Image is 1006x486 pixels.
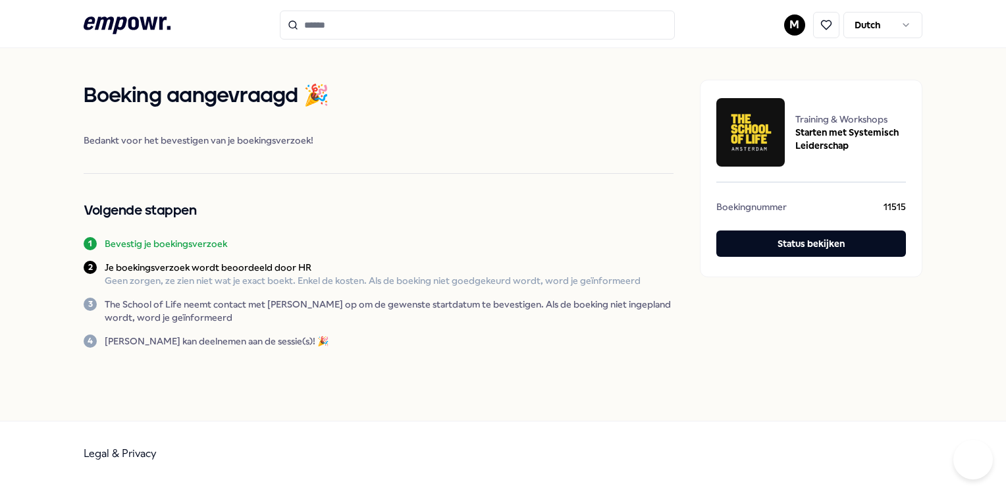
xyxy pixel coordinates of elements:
[84,237,97,250] div: 1
[84,447,157,460] a: Legal & Privacy
[716,98,785,167] img: package image
[84,80,673,113] h1: Boeking aangevraagd 🎉
[105,274,641,287] p: Geen zorgen, ze zien niet wat je exact boekt. Enkel de kosten. Als de boeking niet goedgekeurd wo...
[84,261,97,274] div: 2
[795,126,906,152] span: Starten met Systemisch Leiderschap
[884,200,906,217] span: 11515
[280,11,675,40] input: Search for products, categories or subcategories
[84,298,97,311] div: 3
[105,237,227,250] p: Bevestig je boekingsverzoek
[716,230,906,257] button: Status bekijken
[105,335,329,348] p: [PERSON_NAME] kan deelnemen aan de sessie(s)! 🎉
[84,200,673,221] h2: Volgende stappen
[105,298,673,324] p: The School of Life neemt contact met [PERSON_NAME] op om de gewenste startdatum te bevestigen. Al...
[105,261,641,274] p: Je boekingsverzoek wordt beoordeeld door HR
[716,230,906,261] a: Status bekijken
[84,134,673,147] span: Bedankt voor het bevestigen van je boekingsverzoek!
[795,113,906,126] span: Training & Workshops
[716,200,787,217] span: Boekingnummer
[784,14,805,36] button: M
[84,335,97,348] div: 4
[953,440,993,479] iframe: Help Scout Beacon - Open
